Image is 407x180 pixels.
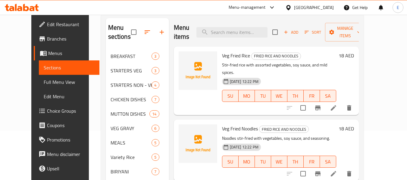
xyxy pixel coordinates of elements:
[330,25,361,40] span: Manage items
[222,51,250,60] span: Veg Fried Rice
[140,25,155,39] span: Sort sections
[225,157,236,166] span: SU
[111,67,152,74] span: STARTERS VEG
[111,110,150,117] span: MUTTON DISHES
[274,157,285,166] span: WE
[304,156,320,168] button: FR
[322,157,334,166] span: SA
[290,92,301,100] span: TH
[34,161,99,176] a: Upsell
[150,111,159,117] span: 14
[227,79,261,84] span: [DATE] 12:22 PM
[111,96,152,103] span: CHICKEN DISHES
[222,156,239,168] button: SU
[297,167,309,180] span: Select to update
[39,75,99,89] a: Full Menu View
[48,50,95,57] span: Menus
[152,154,159,160] span: 5
[106,121,169,136] div: VEG GRAVY6
[111,154,152,161] span: Variety Rice
[106,92,169,107] div: CHICKEN DISHES7
[397,4,399,11] span: E
[47,151,95,158] span: Menu disclaimer
[339,124,354,133] h6: 18 AED
[34,118,99,133] a: Coupons
[179,124,217,163] img: Veg Fried Noodles
[34,32,99,46] a: Branches
[47,165,95,172] span: Upsell
[174,23,189,41] h2: Menu items
[222,124,258,133] span: Veg Fried Noodles
[281,28,301,37] button: Add
[269,26,281,38] span: Select section
[106,150,169,164] div: Variety Rice5
[229,4,266,11] div: Menu-management
[106,78,169,92] div: STARTERS NON - VEG4
[320,156,336,168] button: SA
[303,28,323,37] button: Sort
[152,169,159,175] span: 7
[311,101,325,115] button: Branch-specific-item
[227,144,261,150] span: [DATE] 12:22 PM
[287,156,304,168] button: TH
[152,168,159,175] div: items
[44,93,95,100] span: Edit Menu
[111,125,152,132] span: VEG GRAVY
[39,60,99,75] a: Sections
[47,107,95,114] span: Choice Groups
[281,28,301,37] span: Add item
[271,156,287,168] button: WE
[297,102,309,114] span: Select to update
[152,97,159,102] span: 7
[127,26,140,38] span: Select all sections
[152,140,159,146] span: 5
[257,92,269,100] span: TU
[47,21,95,28] span: Edit Restaurant
[330,170,337,177] a: Edit menu item
[152,126,159,131] span: 6
[287,90,304,102] button: TH
[239,156,255,168] button: MO
[155,25,169,39] button: Add section
[111,53,152,60] span: BREAKFAST
[274,92,285,100] span: WE
[325,23,365,41] button: Manage items
[271,90,287,102] button: WE
[108,23,131,41] h2: Menu sections
[152,154,159,161] div: items
[257,157,269,166] span: TU
[283,29,299,36] span: Add
[252,53,301,59] span: FRIED RICE AND NOODLES
[152,96,159,103] div: items
[222,135,336,142] p: Noodles stir-fried with vegetables, soy sauce, and seasoning.
[222,90,239,102] button: SU
[44,64,95,71] span: Sections
[239,90,255,102] button: MO
[34,104,99,118] a: Choice Groups
[47,136,95,143] span: Promotions
[255,156,271,168] button: TU
[106,164,169,179] div: BIRIYANI7
[251,53,301,60] div: FRIED RICE AND NOODLES
[241,92,252,100] span: MO
[304,90,320,102] button: FR
[152,139,159,146] div: items
[152,53,159,59] span: 3
[152,67,159,74] div: items
[34,17,99,32] a: Edit Restaurant
[222,61,336,76] p: Stir-fried rice with assorted vegetables, soy sauce, and mild spices.
[111,81,152,89] span: STARTERS NON - VEG
[111,139,152,146] span: MEALS
[106,49,169,63] div: BREAKFAST3
[106,63,169,78] div: STARTERS VEG3
[320,90,336,102] button: SA
[342,101,356,115] button: delete
[306,92,318,100] span: FR
[294,4,334,11] div: [GEOGRAPHIC_DATA]
[152,68,159,74] span: 3
[47,122,95,129] span: Coupons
